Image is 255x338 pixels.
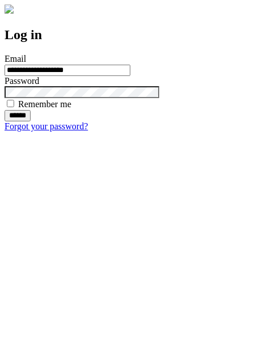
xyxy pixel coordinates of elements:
label: Email [5,54,26,64]
label: Password [5,76,39,86]
h2: Log in [5,27,250,43]
img: logo-4e3dc11c47720685a147b03b5a06dd966a58ff35d612b21f08c02c0306f2b779.png [5,5,14,14]
a: Forgot your password? [5,121,88,131]
label: Remember me [18,99,71,109]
